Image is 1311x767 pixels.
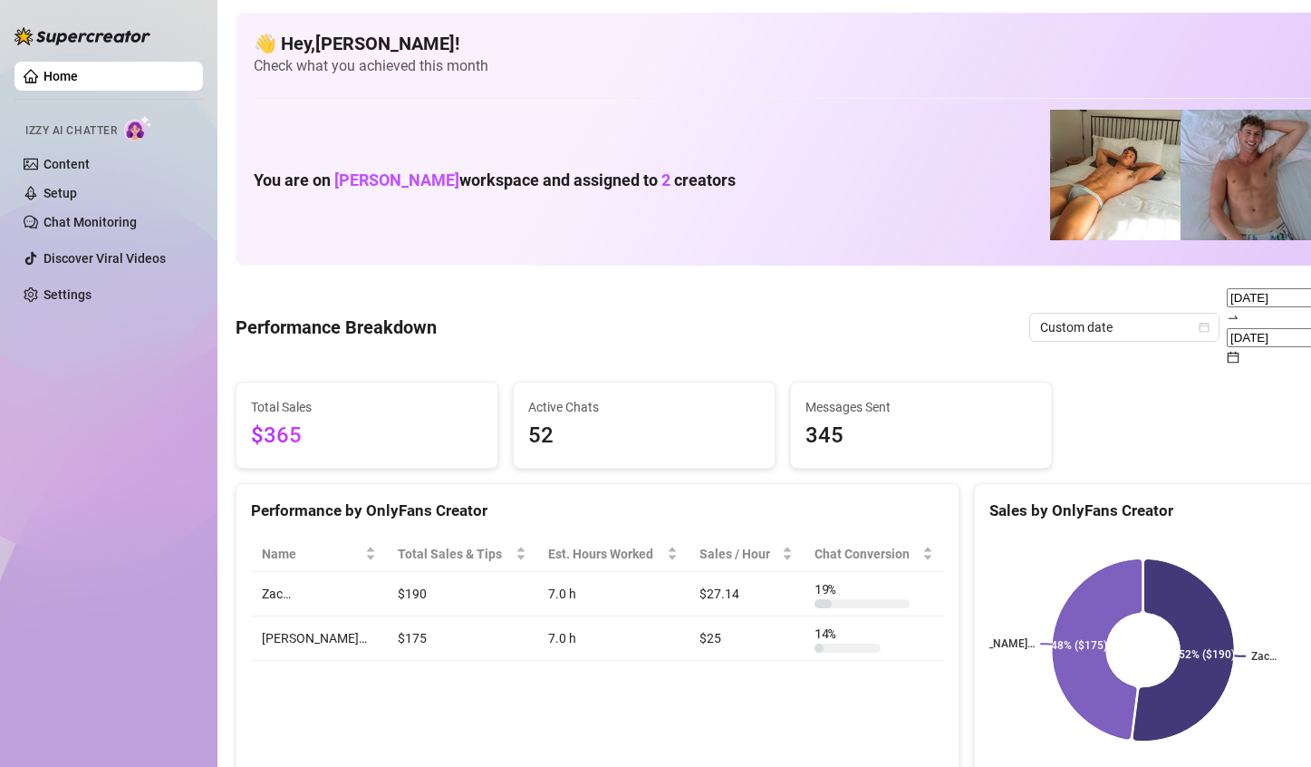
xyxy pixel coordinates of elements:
h1: You are on workspace and assigned to creators [254,170,736,190]
span: 19 % [815,579,843,599]
td: $25 [689,617,803,661]
span: 2 [661,170,670,189]
td: $190 [387,572,537,617]
span: Total Sales [251,397,483,417]
span: Messages Sent [805,397,1037,417]
td: $175 [387,617,537,661]
span: 14 % [815,624,843,644]
span: Name [262,544,361,564]
a: Settings [43,287,92,302]
td: Zac… [251,572,387,617]
div: Est. Hours Worked [548,544,663,564]
td: 7.0 h [537,572,689,617]
span: calendar [1199,322,1210,333]
th: Total Sales & Tips [387,537,537,572]
span: Custom date [1040,314,1209,341]
a: Content [43,157,90,171]
div: Performance by OnlyFans Creator [251,499,944,523]
img: logo-BBDzfeDw.svg [14,27,150,45]
th: Sales / Hour [689,537,803,572]
span: Active Chats [528,397,760,417]
span: 345 [805,419,1037,453]
td: $27.14 [689,572,803,617]
h4: 👋 Hey, [PERSON_NAME] ! [254,31,1311,56]
img: AI Chatter [124,115,152,141]
span: Total Sales & Tips [398,544,512,564]
h4: Performance Breakdown [236,315,437,340]
td: [PERSON_NAME]… [251,617,387,661]
a: Setup [43,186,77,200]
span: [PERSON_NAME] [334,170,459,189]
span: to [1227,310,1239,325]
span: swap-right [1227,311,1239,324]
text: Zac… [1251,649,1277,662]
a: Home [43,69,78,83]
span: 52 [528,419,760,453]
a: Discover Viral Videos [43,251,166,266]
span: Check what you achieved this month [254,56,1311,76]
th: Chat Conversion [804,537,944,572]
text: [PERSON_NAME]… [945,637,1036,650]
td: 7.0 h [537,617,689,661]
span: $365 [251,419,483,453]
img: Joey [1181,110,1311,240]
span: Izzy AI Chatter [25,122,117,140]
span: calendar [1227,351,1239,364]
span: Sales / Hour [699,544,777,564]
th: Name [251,537,387,572]
span: Chat Conversion [815,544,919,564]
a: Chat Monitoring [43,215,137,229]
img: Zac [1050,110,1181,240]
